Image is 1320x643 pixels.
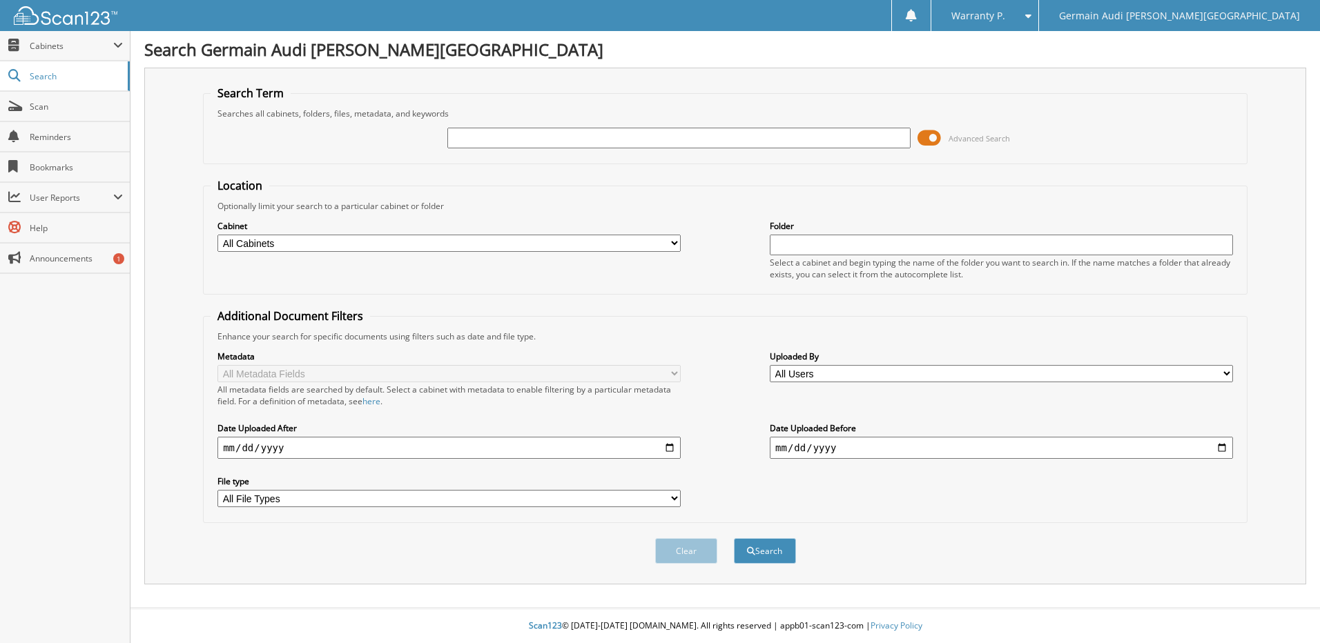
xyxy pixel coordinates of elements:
button: Search [734,538,796,564]
div: 1 [113,253,124,264]
label: Uploaded By [770,350,1233,362]
span: Reminders [30,131,123,143]
span: User Reports [30,192,113,204]
div: Searches all cabinets, folders, files, metadata, and keywords [211,108,1240,119]
span: Scan123 [529,620,562,631]
label: Date Uploaded After [217,422,681,434]
span: Cabinets [30,40,113,52]
legend: Additional Document Filters [211,308,370,324]
span: Warranty P. [951,12,1005,20]
label: Folder [770,220,1233,232]
legend: Location [211,178,269,193]
a: here [362,395,380,407]
span: Search [30,70,121,82]
label: Date Uploaded Before [770,422,1233,434]
label: Metadata [217,350,681,362]
div: Select a cabinet and begin typing the name of the folder you want to search in. If the name match... [770,257,1233,280]
span: Bookmarks [30,161,123,173]
div: © [DATE]-[DATE] [DOMAIN_NAME]. All rights reserved | appb01-scan123-com | [130,609,1320,643]
input: end [770,437,1233,459]
div: Optionally limit your search to a particular cabinet or folder [211,200,1240,212]
legend: Search Term [211,86,291,101]
button: Clear [655,538,717,564]
label: File type [217,475,681,487]
img: scan123-logo-white.svg [14,6,117,25]
span: Scan [30,101,123,112]
div: Enhance your search for specific documents using filters such as date and file type. [211,330,1240,342]
span: Help [30,222,123,234]
a: Privacy Policy [871,620,922,631]
input: start [217,437,681,459]
h1: Search Germain Audi [PERSON_NAME][GEOGRAPHIC_DATA] [144,38,1306,61]
span: Germain Audi [PERSON_NAME][GEOGRAPHIC_DATA] [1059,12,1300,20]
div: All metadata fields are searched by default. Select a cabinet with metadata to enable filtering b... [217,384,681,407]
span: Advanced Search [949,133,1010,144]
span: Announcements [30,253,123,264]
label: Cabinet [217,220,681,232]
